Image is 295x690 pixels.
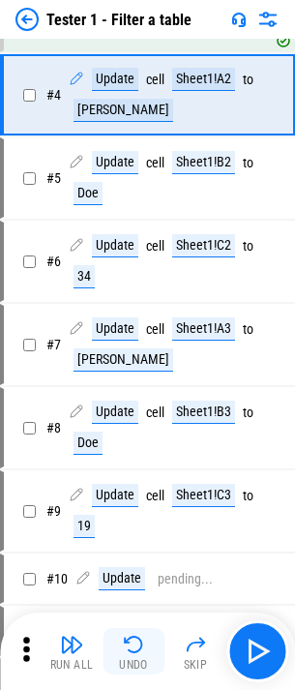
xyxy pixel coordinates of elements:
[184,633,207,656] img: Skip
[46,11,192,29] div: Tester 1 - Filter a table
[172,317,235,341] div: Sheet1!A3
[92,151,138,174] div: Update
[172,151,235,174] div: Sheet1!B2
[99,567,145,590] div: Update
[146,322,164,337] div: cell
[146,73,164,87] div: cell
[243,322,253,337] div: to
[172,401,235,424] div: Sheet1!B3
[41,628,103,675] button: Run All
[92,484,138,507] div: Update
[46,87,61,103] span: # 4
[46,571,68,586] span: # 10
[74,515,95,538] div: 19
[122,633,145,656] img: Undo
[103,628,164,675] button: Undo
[92,401,138,424] div: Update
[172,234,235,257] div: Sheet1!C2
[242,636,273,667] img: Main button
[46,337,61,352] span: # 7
[74,265,95,288] div: 34
[74,182,103,205] div: Doe
[46,420,61,435] span: # 8
[15,8,39,31] img: Back
[119,659,148,671] div: Undo
[146,156,164,170] div: cell
[50,659,94,671] div: Run All
[46,503,61,519] span: # 9
[172,68,235,91] div: Sheet1!A2
[46,254,61,269] span: # 6
[158,572,213,586] div: pending...
[146,405,164,420] div: cell
[243,489,253,503] div: to
[74,99,173,122] div: [PERSON_NAME]
[164,628,226,675] button: Skip
[92,234,138,257] div: Update
[231,12,247,27] img: Support
[243,156,253,170] div: to
[92,317,138,341] div: Update
[243,73,253,87] div: to
[184,659,208,671] div: Skip
[92,68,138,91] div: Update
[74,348,173,372] div: [PERSON_NAME]
[256,8,280,31] img: Settings menu
[243,405,253,420] div: to
[243,239,253,254] div: to
[60,633,83,656] img: Run All
[146,239,164,254] div: cell
[74,432,103,455] div: Doe
[146,489,164,503] div: cell
[172,484,235,507] div: Sheet1!C3
[46,170,61,186] span: # 5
